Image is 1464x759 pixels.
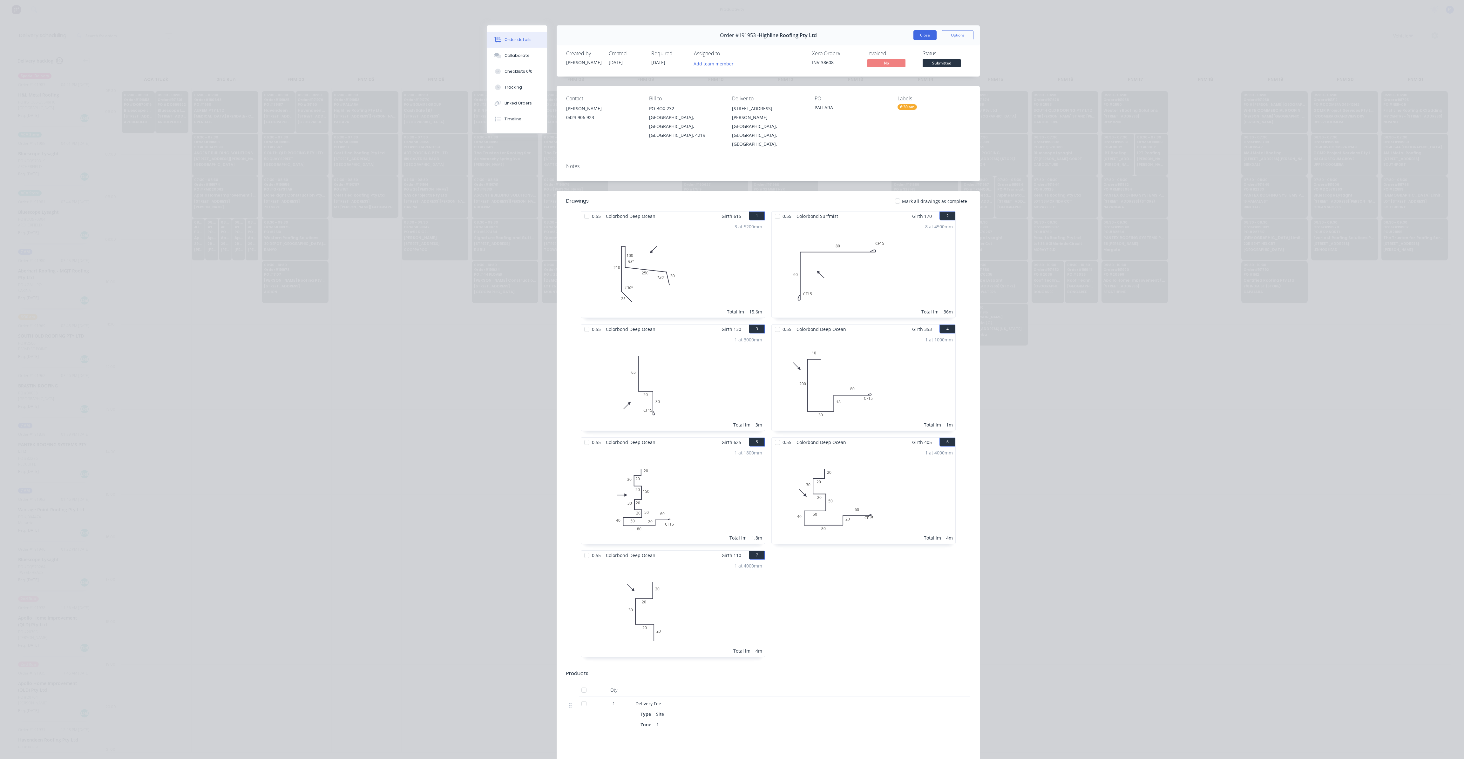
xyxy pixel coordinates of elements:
[756,648,762,654] div: 4m
[939,212,955,220] button: 2
[923,50,970,57] div: Status
[939,438,955,447] button: 6
[649,113,722,140] div: [GEOGRAPHIC_DATA], [GEOGRAPHIC_DATA], [GEOGRAPHIC_DATA], 4219
[581,334,765,431] div: 06520CF15301 at 3000mmTotal lm3m
[946,421,953,428] div: 1m
[487,95,547,111] button: Linked Orders
[749,325,765,333] button: 3
[690,59,737,68] button: Add team member
[603,438,658,447] span: Colorbond Deep Ocean
[867,59,905,67] span: No
[925,336,953,343] div: 1 at 1000mm
[749,551,765,560] button: 7
[654,720,661,729] div: 1
[772,221,955,318] div: 0CF1560CF15808 at 4500mmTotal lm36m
[505,37,532,43] div: Order details
[581,221,765,318] div: 02521010025030130º93º120º3 at 5200mmTotal lm15.6m
[924,421,941,428] div: Total lm
[794,325,849,334] span: Colorbond Deep Ocean
[735,223,762,230] div: 3 at 5200mm
[913,30,937,40] button: Close
[925,223,953,230] div: 8 at 4500mm
[640,709,654,719] div: Type
[722,551,741,560] span: Girth 110
[566,113,639,122] div: 0423 906 923
[649,104,722,140] div: PO BOX 232[GEOGRAPHIC_DATA], [GEOGRAPHIC_DATA], [GEOGRAPHIC_DATA], 4219
[505,69,532,74] div: Checklists 0/0
[722,438,741,447] span: Girth 625
[487,111,547,127] button: Timeline
[732,104,805,122] div: [STREET_ADDRESS][PERSON_NAME]
[923,59,961,69] button: Submitted
[780,325,794,334] span: 0.55
[603,551,658,560] span: Colorbond Deep Ocean
[649,104,722,113] div: PO BOX 232
[729,534,747,541] div: Total lm
[756,421,762,428] div: 3m
[613,700,615,707] span: 1
[815,104,887,113] div: PALLARA
[749,212,765,220] button: 1
[566,670,588,677] div: Products
[944,308,953,315] div: 36m
[654,709,667,719] div: Site
[589,212,603,221] span: 0.55
[759,32,817,38] span: Highline Roofing Pty Ltd
[505,53,530,58] div: Collaborate
[812,50,860,57] div: Xero Order #
[735,336,762,343] div: 1 at 3000mm
[780,212,794,221] span: 0.55
[772,447,955,544] div: 0508030202020CF15605040201 at 4000mmTotal lm4m
[640,720,654,729] div: Zone
[812,59,860,66] div: INV-38608
[752,534,762,541] div: 1.8m
[923,59,961,67] span: Submitted
[794,438,849,447] span: Colorbond Deep Ocean
[912,438,932,447] span: Girth 405
[487,32,547,48] button: Order details
[505,100,532,106] div: Linked Orders
[609,59,623,65] span: [DATE]
[720,32,759,38] span: Order #191953 -
[942,30,973,40] button: Options
[732,122,805,149] div: [GEOGRAPHIC_DATA], [GEOGRAPHIC_DATA], [GEOGRAPHIC_DATA],
[912,212,932,221] span: Girth 170
[635,701,661,707] span: Delivery Fee
[867,50,915,57] div: Invoiced
[912,325,932,334] span: Girth 353
[794,212,841,221] span: Colorbond Surfmist
[566,59,601,66] div: [PERSON_NAME]
[589,325,603,334] span: 0.55
[487,79,547,95] button: Tracking
[732,96,805,102] div: Deliver to
[733,421,750,428] div: Total lm
[566,104,639,124] div: [PERSON_NAME]0423 906 923
[581,560,765,657] div: 020203020201 at 4000mmTotal lm4m
[749,308,762,315] div: 15.6m
[749,438,765,447] button: 5
[694,50,757,57] div: Assigned to
[505,116,521,122] div: Timeline
[595,684,633,696] div: Qty
[589,551,603,560] span: 0.55
[921,308,939,315] div: Total lm
[898,104,917,110] div: 6:30 am
[505,84,522,90] div: Tracking
[732,104,805,149] div: [STREET_ADDRESS][PERSON_NAME][GEOGRAPHIC_DATA], [GEOGRAPHIC_DATA], [GEOGRAPHIC_DATA],
[487,64,547,79] button: Checklists 0/0
[735,562,762,569] div: 1 at 4000mm
[902,198,967,205] span: Mark all drawings as complete
[733,648,750,654] div: Total lm
[735,449,762,456] div: 1 at 1800mm
[589,438,603,447] span: 0.55
[487,48,547,64] button: Collaborate
[649,96,722,102] div: Bill to
[898,96,970,102] div: Labels
[566,197,589,205] div: Drawings
[566,163,970,169] div: Notes
[581,447,765,544] div: 020202030403015050202080CF156020501 at 1800mmTotal lm1.8m
[651,59,665,65] span: [DATE]
[727,308,744,315] div: Total lm
[780,438,794,447] span: 0.55
[603,212,658,221] span: Colorbond Deep Ocean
